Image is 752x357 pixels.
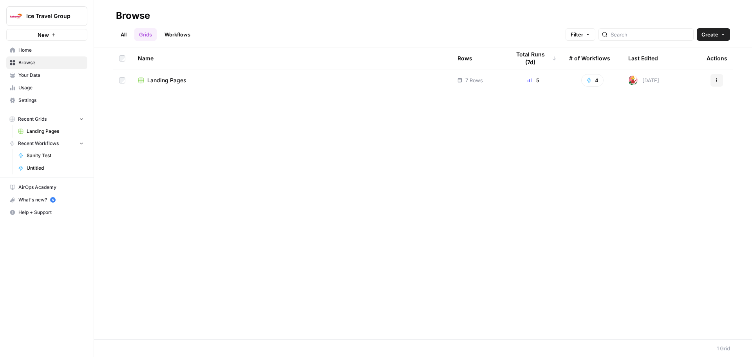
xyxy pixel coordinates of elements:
[717,344,730,352] div: 1 Grid
[628,76,659,85] div: [DATE]
[611,31,690,38] input: Search
[18,97,84,104] span: Settings
[697,28,730,41] button: Create
[6,94,87,107] a: Settings
[7,194,87,206] div: What's new?
[18,47,84,54] span: Home
[116,28,131,41] a: All
[6,69,87,82] a: Your Data
[6,113,87,125] button: Recent Grids
[14,162,87,174] a: Untitled
[26,12,74,20] span: Ice Travel Group
[38,31,49,39] span: New
[6,206,87,219] button: Help + Support
[18,209,84,216] span: Help + Support
[6,44,87,56] a: Home
[628,47,658,69] div: Last Edited
[6,82,87,94] a: Usage
[147,76,186,84] span: Landing Pages
[6,194,87,206] button: What's new? 5
[6,138,87,149] button: Recent Workflows
[27,165,84,172] span: Untitled
[18,59,84,66] span: Browse
[571,31,583,38] span: Filter
[27,152,84,159] span: Sanity Test
[18,84,84,91] span: Usage
[52,198,54,202] text: 5
[510,47,557,69] div: Total Runs (7d)
[581,74,604,87] button: 4
[628,76,638,85] img: bumscs0cojt2iwgacae5uv0980n9
[18,72,84,79] span: Your Data
[160,28,195,41] a: Workflows
[9,9,23,23] img: Ice Travel Group Logo
[138,47,445,69] div: Name
[510,76,557,84] div: 5
[6,56,87,69] a: Browse
[27,128,84,135] span: Landing Pages
[116,9,150,22] div: Browse
[18,140,59,147] span: Recent Workflows
[6,181,87,194] a: AirOps Academy
[14,149,87,162] a: Sanity Test
[566,28,595,41] button: Filter
[465,76,483,84] span: 7 Rows
[569,47,610,69] div: # of Workflows
[50,197,56,203] a: 5
[6,29,87,41] button: New
[701,31,718,38] span: Create
[134,28,157,41] a: Grids
[138,76,445,84] a: Landing Pages
[457,47,472,69] div: Rows
[14,125,87,138] a: Landing Pages
[6,6,87,26] button: Workspace: Ice Travel Group
[707,47,727,69] div: Actions
[18,184,84,191] span: AirOps Academy
[18,116,47,123] span: Recent Grids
